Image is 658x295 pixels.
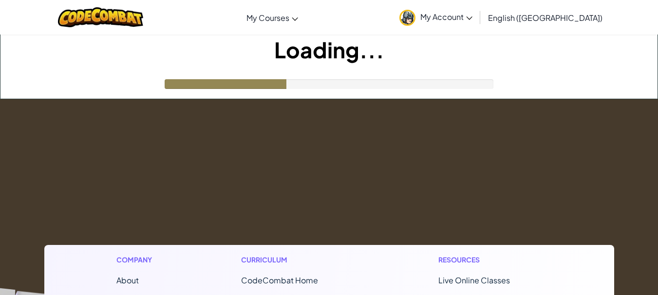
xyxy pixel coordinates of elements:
[116,275,139,285] a: About
[438,255,542,265] h1: Resources
[241,255,359,265] h1: Curriculum
[242,4,303,31] a: My Courses
[246,13,289,23] span: My Courses
[438,275,510,285] a: Live Online Classes
[483,4,607,31] a: English ([GEOGRAPHIC_DATA])
[58,7,143,27] img: CodeCombat logo
[399,10,415,26] img: avatar
[420,12,472,22] span: My Account
[0,35,658,65] h1: Loading...
[488,13,602,23] span: English ([GEOGRAPHIC_DATA])
[241,275,318,285] span: CodeCombat Home
[395,2,477,33] a: My Account
[116,255,162,265] h1: Company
